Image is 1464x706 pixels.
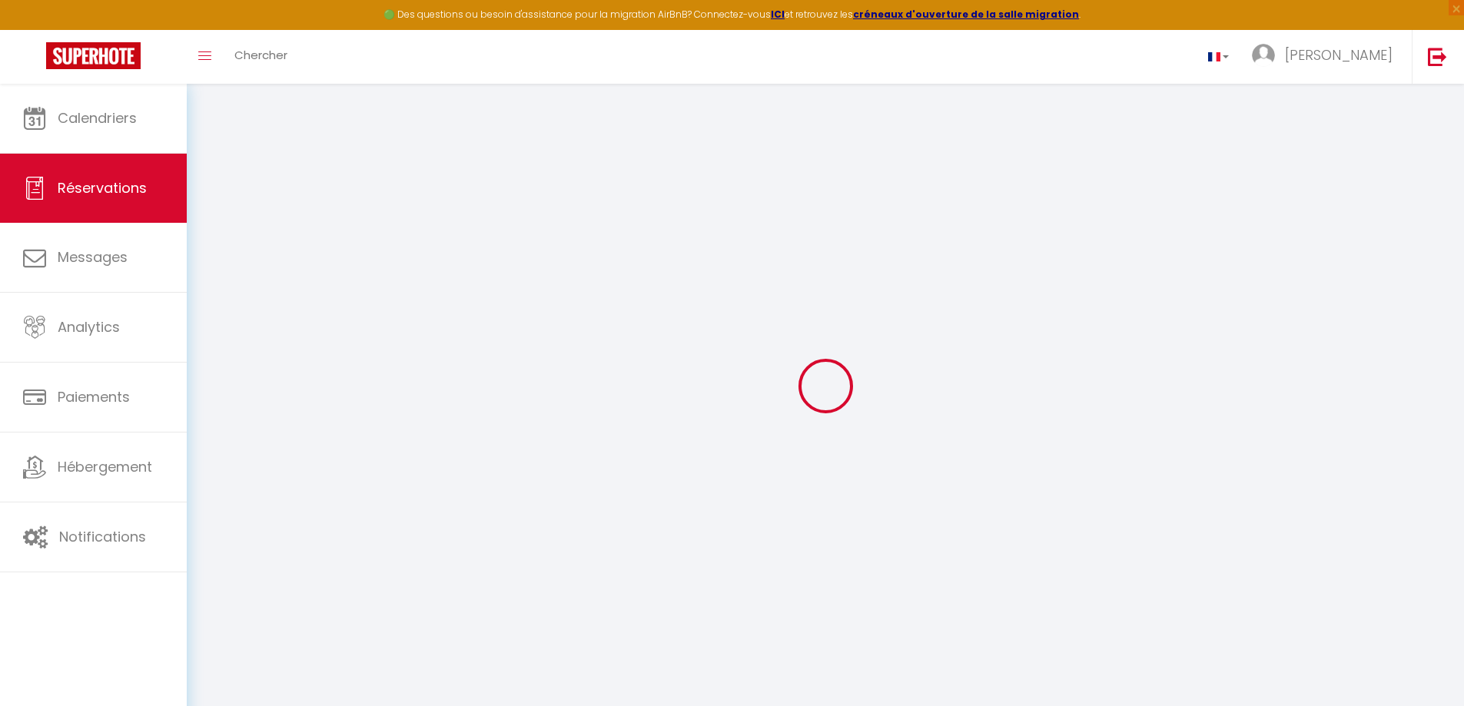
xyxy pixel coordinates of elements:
a: créneaux d'ouverture de la salle migration [853,8,1079,21]
span: Réservations [58,178,147,197]
img: ... [1252,44,1275,67]
iframe: Chat [1399,637,1452,694]
span: Hébergement [58,457,152,476]
span: Notifications [59,527,146,546]
span: Calendriers [58,108,137,128]
span: Messages [58,247,128,267]
button: Ouvrir le widget de chat LiveChat [12,6,58,52]
a: ICI [771,8,785,21]
span: Chercher [234,47,287,63]
img: logout [1428,47,1447,66]
span: Paiements [58,387,130,406]
span: [PERSON_NAME] [1285,45,1393,65]
span: Analytics [58,317,120,336]
a: Chercher [223,30,299,84]
img: Super Booking [46,42,141,69]
a: ... [PERSON_NAME] [1240,30,1412,84]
